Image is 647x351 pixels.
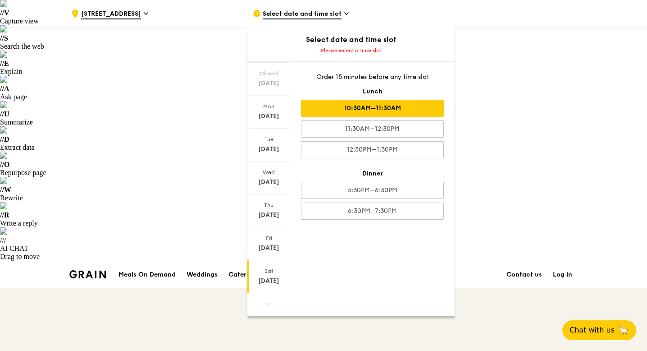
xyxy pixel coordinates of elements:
[187,261,218,288] div: Weddings
[228,261,256,288] div: Catering
[69,260,106,287] a: GrainGrain
[249,268,289,275] div: Sat
[618,325,629,336] span: 🦙
[118,270,176,279] h1: Meals On Demand
[223,261,262,288] a: Catering
[181,261,223,288] a: Weddings
[570,325,615,336] span: Chat with us
[547,261,578,288] a: Log in
[501,261,547,288] a: Contact us
[69,270,106,278] img: Grain
[562,320,636,340] button: Chat with us🦙
[249,277,289,286] div: [DATE]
